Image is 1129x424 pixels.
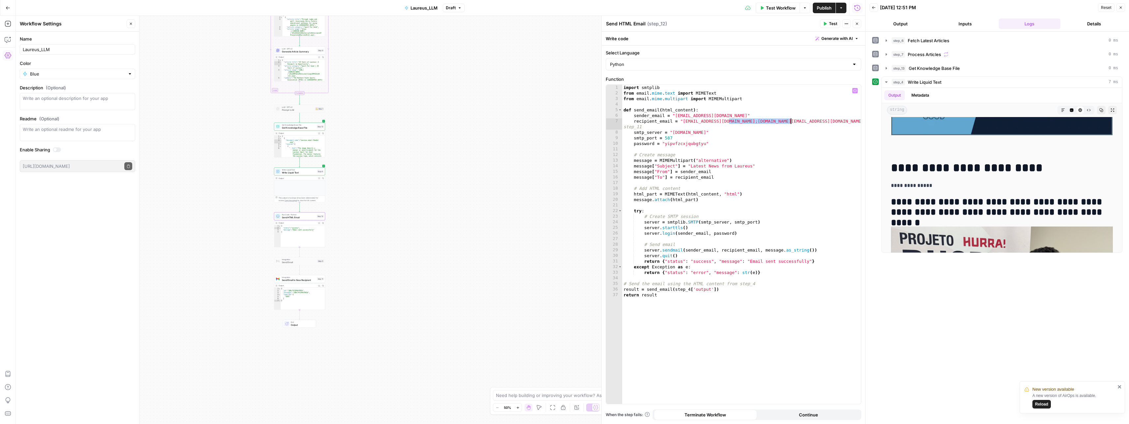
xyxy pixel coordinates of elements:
[317,277,324,280] div: Step 11
[274,229,281,231] div: 3
[606,158,622,163] div: 13
[766,5,796,11] span: Test Workflow
[1032,386,1074,393] span: New version available
[299,310,300,319] g: Edge from step_11 to end
[870,18,931,29] button: Output
[282,124,316,126] span: Get Knowledge Base File
[274,65,282,69] div: 3
[606,90,622,96] div: 2
[317,215,324,218] div: Step 12
[647,20,667,27] span: ( step_12 )
[606,113,622,118] div: 6
[20,115,135,122] label: Readme
[884,90,905,100] button: Output
[20,146,135,153] label: Enable Sharing
[1101,5,1112,11] span: Reset
[1032,393,1115,409] div: A new version of AirOps is available.
[908,37,949,44] span: Fetch Latest Articles
[606,287,622,292] div: 36
[1117,384,1122,389] button: close
[274,298,281,300] div: 6
[274,2,325,37] div: Loop[ { "article_title":"Through rugby and golf, Associação Hurra fosters educational pathways fo...
[610,61,849,68] input: Python
[299,247,300,257] g: Edge from step_12 to step_5
[279,222,316,224] div: Output
[606,264,622,270] div: 32
[606,281,622,287] div: 35
[756,3,800,13] button: Test Workflow
[299,158,300,167] g: Edge from step_13 to step_4
[829,21,837,27] span: Test
[606,20,646,27] textarea: Send HTML Email
[882,77,1122,87] button: 7 ms
[274,16,283,18] div: 2
[606,236,622,242] div: 27
[274,69,282,77] div: 4
[606,169,622,174] div: 15
[276,277,280,281] img: gmail%20(1).png
[295,91,304,95] div: Complete
[606,275,622,281] div: 34
[30,71,125,77] input: Blue
[279,225,281,227] span: Toggle code folding, rows 1 through 4
[274,167,325,202] div: Write Liquid TextWrite Liquid TextStep 4OutputThis output is too large & has been abbreviated for...
[892,37,905,44] span: step_6
[606,180,622,186] div: 17
[315,107,324,110] div: Step 1
[279,294,281,296] span: Toggle code folding, rows 4 through 6
[887,106,907,114] span: string
[282,47,316,50] span: LLM · GPT-4.1
[606,152,622,158] div: 12
[282,216,316,219] span: Send HTML Email
[274,59,282,61] div: 1
[282,108,314,111] span: Prompt LLM
[882,49,1122,60] button: 0 ms
[280,136,282,137] span: Toggle code folding, rows 1 through 14
[274,300,281,302] div: 7
[299,37,300,46] g: Edge from step_7 to step_8
[282,258,316,261] span: Integration
[606,186,622,191] div: 18
[606,102,622,107] div: 4
[606,76,861,82] label: Function
[46,84,66,91] span: (Optional)
[892,79,905,85] span: step_4
[280,59,282,61] span: Toggle code folding, rows 1 through 20
[274,257,325,265] div: IntegrationSend EmailStep 5
[606,247,622,253] div: 29
[606,412,650,418] span: When the step fails:
[279,56,316,58] div: Output
[279,284,316,287] div: Output
[274,143,282,145] div: 4
[274,137,282,139] div: 2
[282,213,316,216] span: Run Code · Python
[20,36,135,42] label: Name
[274,231,281,233] div: 4
[274,18,283,26] div: 3
[892,65,906,72] span: step_13
[282,50,316,53] span: Generate Article Summary
[274,288,281,290] div: 1
[817,5,832,11] span: Publish
[20,60,135,67] label: Color
[23,46,132,53] input: Untitled
[282,171,316,174] span: Write Liquid Text
[1032,400,1051,409] button: Reload
[274,145,282,147] div: 5
[606,130,622,135] div: 8
[999,18,1061,29] button: Logs
[606,118,622,130] div: 7
[606,230,622,236] div: 26
[882,88,1122,253] div: 7 ms
[606,141,622,146] div: 10
[618,107,622,113] span: Toggle code folding, rows 5 through 33
[20,84,135,91] label: Description
[299,202,300,212] g: Edge from step_4 to step_12
[907,90,933,100] button: Metadata
[39,115,59,122] span: (Optional)
[799,411,818,418] span: Continue
[291,321,313,323] span: End
[274,290,281,292] div: 2
[285,199,297,201] span: Copy the output
[317,125,324,128] div: Step 13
